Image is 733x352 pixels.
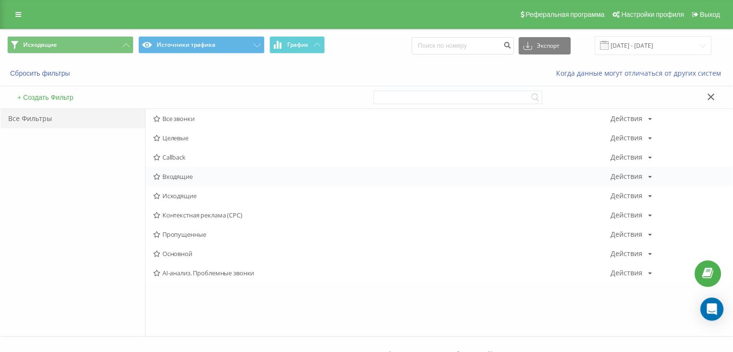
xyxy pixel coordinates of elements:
button: Исходящие [7,36,133,54]
span: Реферальная программа [525,11,604,18]
span: Входящие [153,173,611,180]
span: Исходящие [153,192,611,199]
button: Источники трафика [138,36,265,54]
span: Пропущенные [153,231,611,238]
div: Действия [611,231,642,238]
button: Экспорт [519,37,571,54]
span: Основной [153,250,611,257]
span: График [287,41,308,48]
div: Действия [611,154,642,161]
div: Действия [611,192,642,199]
span: Контекстная реклама (CPC) [153,212,611,218]
span: AI-анализ. Проблемные звонки [153,270,611,276]
span: Callback [153,154,611,161]
div: Действия [611,115,642,122]
div: Open Intercom Messenger [700,298,723,321]
input: Поиск по номеру [412,37,514,54]
button: График [269,36,325,54]
button: + Создать Фильтр [14,93,76,102]
button: Закрыть [704,93,718,103]
div: Все Фильтры [0,109,145,128]
div: Действия [611,250,642,257]
button: Сбросить фильтры [7,69,75,78]
div: Действия [611,270,642,276]
div: Действия [611,135,642,141]
span: Исходящие [23,41,57,49]
div: Действия [611,212,642,218]
span: Выход [700,11,720,18]
span: Целевые [153,135,611,141]
a: Когда данные могут отличаться от других систем [556,68,726,78]
div: Действия [611,173,642,180]
span: Настройки профиля [621,11,684,18]
span: Все звонки [153,115,611,122]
